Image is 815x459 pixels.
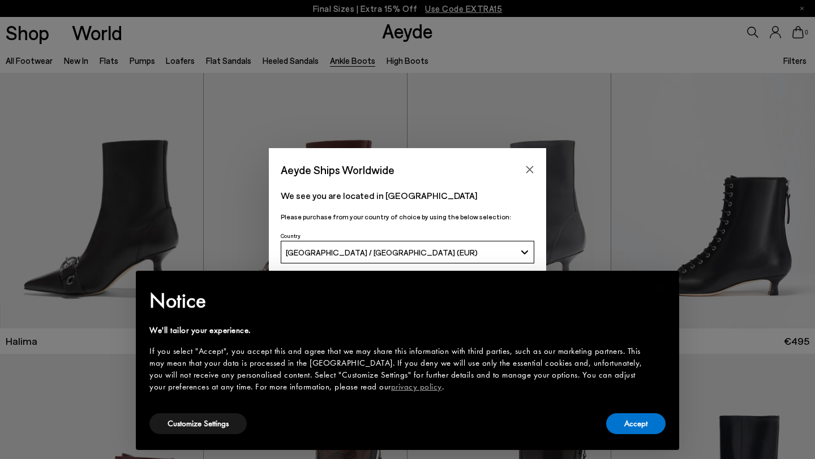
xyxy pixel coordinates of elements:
[281,211,534,222] p: Please purchase from your country of choice by using the below selection:
[286,248,478,257] span: [GEOGRAPHIC_DATA] / [GEOGRAPHIC_DATA] (EUR)
[281,189,534,202] p: We see you are located in [GEOGRAPHIC_DATA]
[391,381,442,392] a: privacy policy
[658,279,665,296] span: ×
[606,413,666,434] button: Accept
[149,324,647,336] div: We'll tailor your experience.
[149,345,647,393] div: If you select "Accept", you accept this and agree that we may share this information with third p...
[281,232,301,239] span: Country
[281,160,394,180] span: Aeyde Ships Worldwide
[647,274,675,301] button: Close this notice
[149,413,247,434] button: Customize Settings
[521,161,538,178] button: Close
[149,286,647,315] h2: Notice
